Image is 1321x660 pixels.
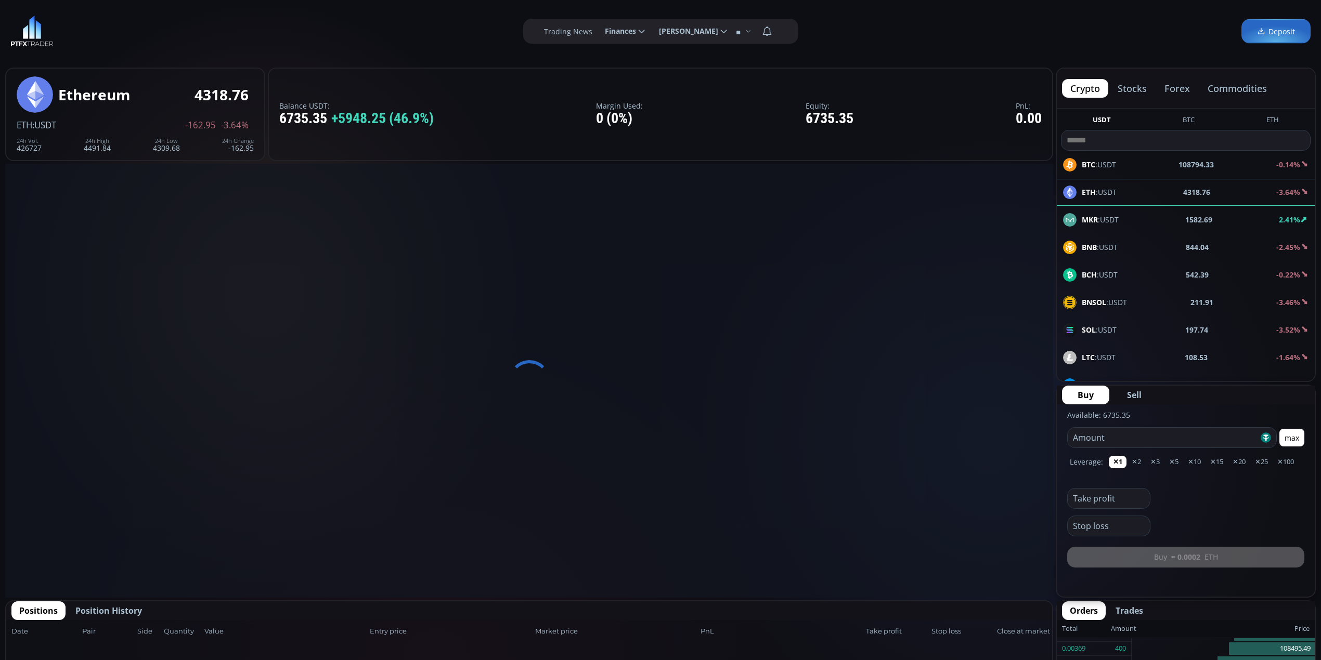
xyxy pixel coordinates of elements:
[17,119,32,131] span: ETH
[1016,111,1042,127] div: 0.00
[1279,215,1300,225] b: 2.41%
[1273,456,1298,468] button: ✕100
[1070,604,1098,617] span: Orders
[1276,352,1300,362] b: -1.64%
[1128,456,1145,468] button: ✕2
[17,138,42,144] div: 24h Vol.
[1185,214,1212,225] b: 1582.69
[1165,456,1183,468] button: ✕5
[1082,159,1116,170] span: :USDT
[1251,456,1272,468] button: ✕25
[1276,380,1300,390] b: -5.98%
[1108,601,1151,620] button: Trades
[1078,389,1094,401] span: Buy
[1082,325,1096,335] b: SOL
[1082,379,1123,390] span: :USDT
[17,138,42,152] div: 426727
[331,111,434,127] span: +5948.25 (46.9%)
[1082,270,1097,280] b: BCH
[1116,604,1143,617] span: Trades
[1109,456,1126,468] button: ✕1
[1082,380,1102,390] b: DASH
[596,102,643,110] label: Margin Used:
[68,601,150,620] button: Position History
[866,626,928,637] span: Take profit
[544,26,592,37] label: Trading News
[701,626,863,637] span: PnL
[1062,79,1108,98] button: crypto
[652,21,718,42] span: [PERSON_NAME]
[1276,325,1300,335] b: -3.52%
[1082,352,1116,363] span: :USDT
[222,138,254,152] div: -162.95
[1082,242,1118,253] span: :USDT
[137,626,161,637] span: Side
[1067,410,1130,420] label: Available: 6735.35
[1186,269,1209,280] b: 542.39
[1178,115,1199,128] button: BTC
[1228,456,1250,468] button: ✕20
[1082,215,1098,225] b: MKR
[1262,115,1283,128] button: ETH
[1082,214,1119,225] span: :USDT
[596,111,643,127] div: 0 (0%)
[1016,102,1042,110] label: PnL:
[1082,242,1097,252] b: BNB
[1241,19,1311,44] a: Deposit
[370,626,532,637] span: Entry price
[1062,622,1111,636] div: Total
[1279,429,1304,446] button: max
[598,21,636,42] span: Finances
[997,626,1047,637] span: Close at market
[185,121,216,130] span: -162.95
[1082,352,1095,362] b: LTC
[1111,622,1136,636] div: Amount
[19,604,58,617] span: Positions
[1276,297,1300,307] b: -3.46%
[153,138,180,152] div: 4309.68
[1146,456,1164,468] button: ✕3
[164,626,201,637] span: Quantity
[1115,642,1126,655] div: 400
[1136,622,1310,636] div: Price
[58,87,131,103] div: Ethereum
[195,87,249,103] div: 4318.76
[10,16,54,47] img: LOGO
[75,604,142,617] span: Position History
[1070,456,1103,467] label: Leverage:
[82,626,134,637] span: Pair
[1089,115,1115,128] button: USDT
[1062,601,1106,620] button: Orders
[1190,297,1213,308] b: 211.91
[11,601,66,620] button: Positions
[1185,324,1208,335] b: 197.74
[1276,242,1300,252] b: -2.45%
[1257,26,1295,37] span: Deposit
[153,138,180,144] div: 24h Low
[1109,79,1155,98] button: stocks
[1062,386,1109,404] button: Buy
[279,102,434,110] label: Balance USDT:
[1082,269,1118,280] span: :USDT
[1132,642,1315,656] div: 108495.49
[1206,456,1227,468] button: ✕15
[535,626,697,637] span: Market price
[1062,642,1085,655] div: 0.00369
[221,121,249,130] span: -3.64%
[806,111,853,127] div: 6735.35
[806,102,853,110] label: Equity:
[1185,352,1208,363] b: 108.53
[84,138,111,144] div: 24h High
[1111,386,1157,404] button: Sell
[32,119,56,131] span: :USDT
[1199,79,1275,98] button: commodities
[1082,324,1117,335] span: :USDT
[84,138,111,152] div: 4491.84
[279,111,434,127] div: 6735.35
[1156,79,1198,98] button: forex
[1184,456,1205,468] button: ✕10
[1127,389,1142,401] span: Sell
[1276,270,1300,280] b: -0.22%
[222,138,254,144] div: 24h Change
